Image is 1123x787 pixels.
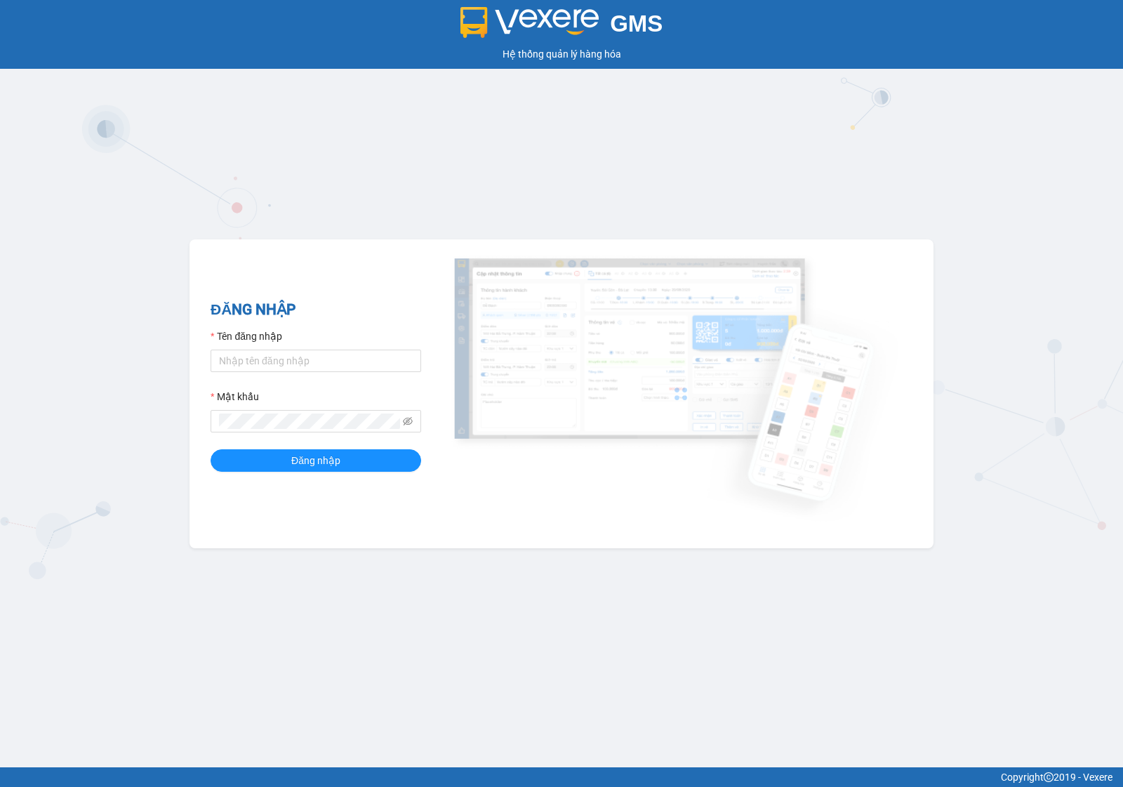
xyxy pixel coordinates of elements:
input: Tên đăng nhập [211,350,421,372]
span: GMS [610,11,663,37]
label: Tên đăng nhập [211,329,282,344]
img: logo 2 [460,7,599,38]
label: Mật khẩu [211,389,259,404]
button: Đăng nhập [211,449,421,472]
h2: ĐĂNG NHẬP [211,298,421,322]
div: Hệ thống quản lý hàng hóa [4,46,1119,62]
a: GMS [460,21,663,32]
span: Đăng nhập [291,453,340,468]
span: eye-invisible [403,416,413,426]
input: Mật khẩu [219,414,400,429]
div: Copyright 2019 - Vexere [11,769,1112,785]
span: copyright [1044,772,1054,782]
